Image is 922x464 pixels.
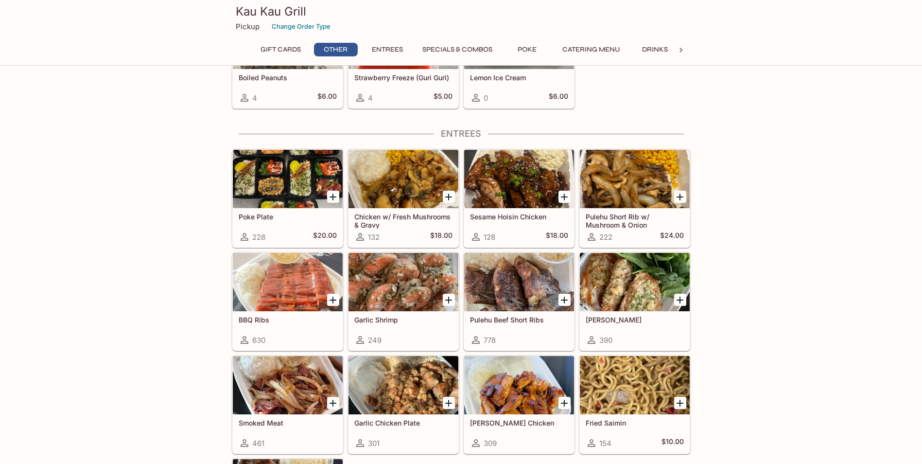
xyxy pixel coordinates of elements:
button: Drinks [633,43,677,56]
h5: $18.00 [546,231,568,243]
h5: Boiled Peanuts [239,73,337,82]
div: Garlic Chicken Plate [348,356,458,414]
h5: [PERSON_NAME] [586,316,684,324]
button: Add BBQ Ribs [327,294,339,306]
h5: Garlic Shrimp [354,316,452,324]
button: Add Pulehu Beef Short Ribs [558,294,571,306]
span: 128 [484,232,495,242]
span: 222 [599,232,612,242]
h5: Garlic Chicken Plate [354,419,452,427]
h5: Smoked Meat [239,419,337,427]
h5: $24.00 [660,231,684,243]
h5: $10.00 [661,437,684,449]
div: Pulehu Short Rib w/ Mushroom & Onion [580,150,690,208]
a: Smoked Meat461 [232,356,343,454]
a: Poke Plate228$20.00 [232,149,343,248]
button: Add Smoked Meat [327,397,339,409]
h5: Fried Saimin [586,419,684,427]
span: 132 [368,232,380,242]
button: Add Teri Chicken [558,397,571,409]
h5: Poke Plate [239,213,337,221]
span: 309 [484,439,497,448]
p: Pickup [236,22,260,31]
button: Change Order Type [267,19,335,34]
a: Garlic Shrimp249 [348,252,459,351]
span: 228 [252,232,265,242]
a: [PERSON_NAME]390 [579,252,690,351]
h5: [PERSON_NAME] Chicken [470,419,568,427]
button: Specials & Combos [417,43,498,56]
button: Add Sesame Hoisin Chicken [558,191,571,203]
button: Add Chicken w/ Fresh Mushrooms & Gravy [443,191,455,203]
h5: Chicken w/ Fresh Mushrooms & Gravy [354,213,452,229]
span: 461 [252,439,264,448]
h3: Kau Kau Grill [236,4,687,19]
h4: Entrees [232,128,691,139]
span: 4 [368,93,373,103]
button: Add Garlic Chicken Plate [443,397,455,409]
div: Smoked Meat [233,356,343,414]
span: 301 [368,439,380,448]
div: Garlic Ahi [580,253,690,311]
a: BBQ Ribs630 [232,252,343,351]
button: Catering Menu [557,43,626,56]
button: Add Pulehu Short Rib w/ Mushroom & Onion [674,191,686,203]
h5: Pulehu Short Rib w/ Mushroom & Onion [586,213,684,229]
button: Add Garlic Shrimp [443,294,455,306]
a: Garlic Chicken Plate301 [348,356,459,454]
button: Add Garlic Ahi [674,294,686,306]
a: Chicken w/ Fresh Mushrooms & Gravy132$18.00 [348,149,459,248]
a: Fried Saimin154$10.00 [579,356,690,454]
span: 249 [368,336,382,345]
div: Boiled Peanuts [233,11,343,69]
h5: Strawberry Freeze (Guri Guri) [354,73,452,82]
h5: $20.00 [313,231,337,243]
h5: $6.00 [317,92,337,104]
div: BBQ Ribs [233,253,343,311]
h5: Lemon Ice Cream [470,73,568,82]
a: Sesame Hoisin Chicken128$18.00 [464,149,574,248]
div: Fried Saimin [580,356,690,414]
div: Garlic Shrimp [348,253,458,311]
a: [PERSON_NAME] Chicken309 [464,356,574,454]
h5: BBQ Ribs [239,316,337,324]
h5: $6.00 [549,92,568,104]
div: Pulehu Beef Short Ribs [464,253,574,311]
button: Poke [505,43,549,56]
div: Chicken w/ Fresh Mushrooms & Gravy [348,150,458,208]
span: 0 [484,93,488,103]
div: Teri Chicken [464,356,574,414]
button: Add Fried Saimin [674,397,686,409]
span: 630 [252,336,265,345]
button: Entrees [365,43,409,56]
button: Other [314,43,358,56]
div: Lemon Ice Cream [464,11,574,69]
span: 778 [484,336,496,345]
a: Pulehu Short Rib w/ Mushroom & Onion222$24.00 [579,149,690,248]
div: Sesame Hoisin Chicken [464,150,574,208]
div: Poke Plate [233,150,343,208]
div: Strawberry Freeze (Guri Guri) [348,11,458,69]
h5: Pulehu Beef Short Ribs [470,316,568,324]
span: 4 [252,93,257,103]
a: Pulehu Beef Short Ribs778 [464,252,574,351]
button: Gift Cards [255,43,306,56]
h5: Sesame Hoisin Chicken [470,213,568,221]
h5: $18.00 [430,231,452,243]
span: 154 [599,439,611,448]
span: 390 [599,336,612,345]
button: Add Poke Plate [327,191,339,203]
h5: $5.00 [434,92,452,104]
